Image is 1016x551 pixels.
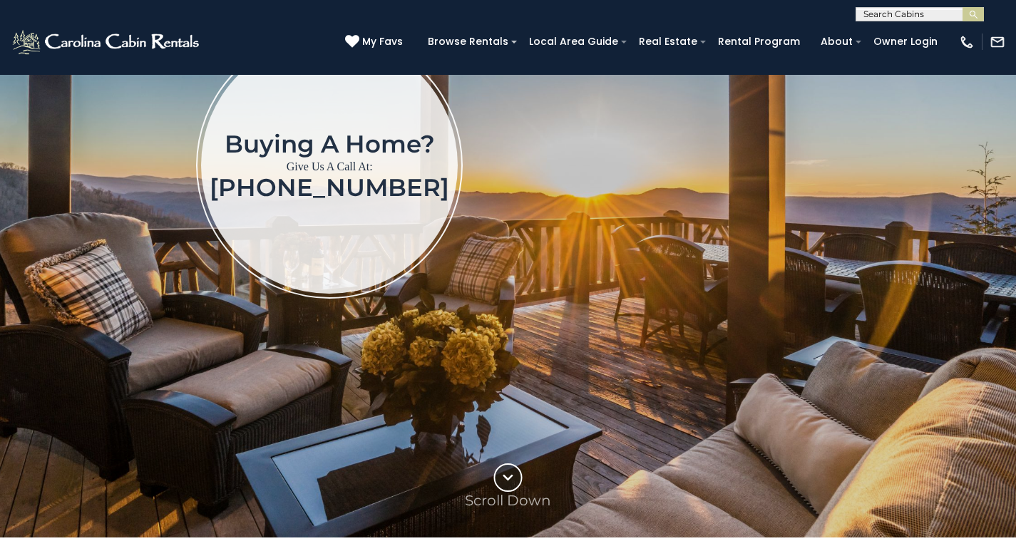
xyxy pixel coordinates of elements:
[210,131,449,157] h1: Buying a home?
[522,31,625,53] a: Local Area Guide
[210,157,449,177] p: Give Us A Call At:
[990,34,1005,50] img: mail-regular-white.png
[632,31,704,53] a: Real Estate
[866,31,945,53] a: Owner Login
[711,31,807,53] a: Rental Program
[362,34,403,49] span: My Favs
[814,31,860,53] a: About
[465,492,551,509] p: Scroll Down
[421,31,515,53] a: Browse Rentals
[959,34,975,50] img: phone-regular-white.png
[11,28,203,56] img: White-1-2.png
[345,34,406,50] a: My Favs
[210,172,449,202] a: [PHONE_NUMBER]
